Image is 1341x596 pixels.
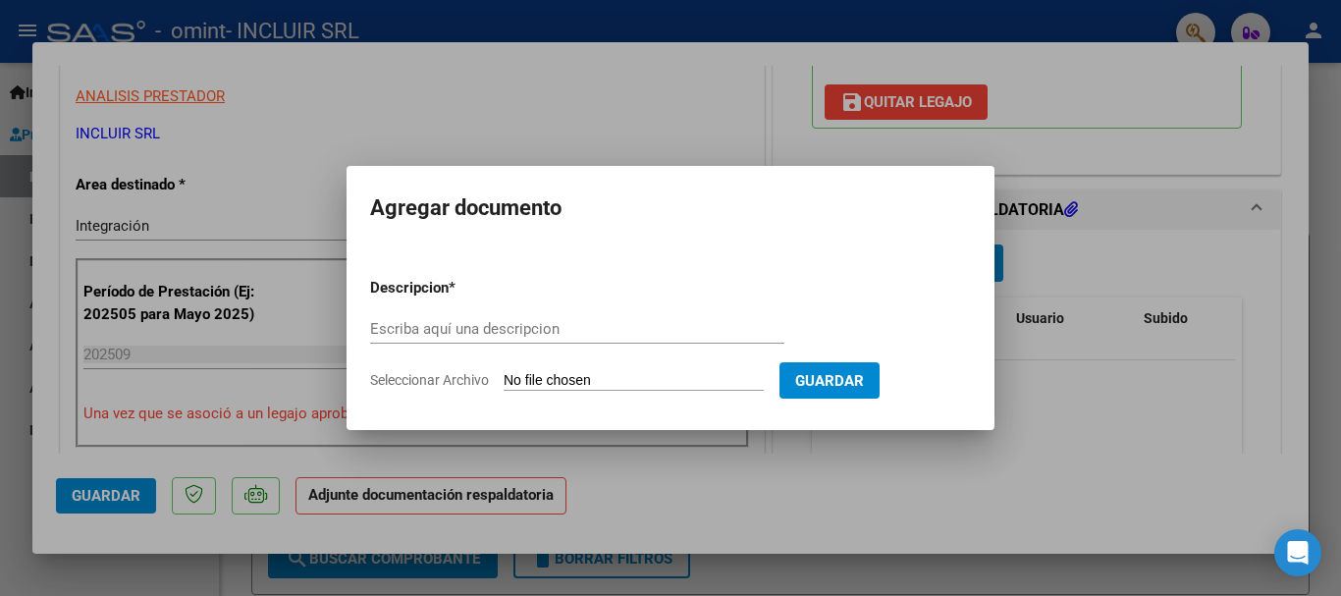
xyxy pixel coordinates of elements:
span: Guardar [795,372,864,390]
button: Guardar [779,362,880,399]
p: Descripcion [370,277,551,299]
span: Seleccionar Archivo [370,372,489,388]
div: Open Intercom Messenger [1274,529,1321,576]
h2: Agregar documento [370,190,971,227]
